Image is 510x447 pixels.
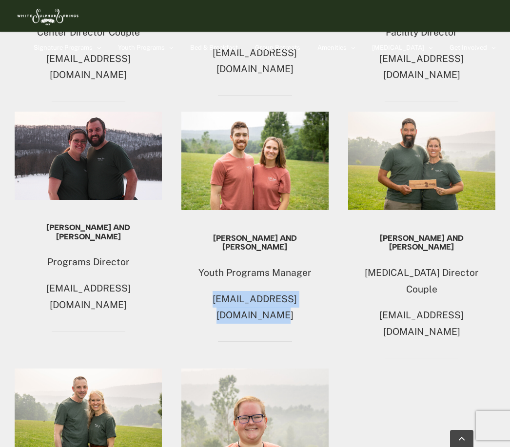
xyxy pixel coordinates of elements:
[181,265,329,281] p: Youth Programs Manager
[34,32,101,63] a: Signature Programs
[255,32,300,63] a: Group Retreats
[15,223,162,241] h5: [PERSON_NAME] and [PERSON_NAME]
[348,234,495,252] h5: [PERSON_NAME] and [PERSON_NAME]
[348,51,495,84] p: [EMAIL_ADDRESS][DOMAIN_NAME]
[181,234,329,252] h5: [PERSON_NAME] and [PERSON_NAME]
[348,307,495,340] p: [EMAIL_ADDRESS][DOMAIN_NAME]
[15,51,162,84] p: [EMAIL_ADDRESS][DOMAIN_NAME]
[372,44,424,51] span: [MEDICAL_DATA]
[372,32,432,63] a: [MEDICAL_DATA]
[450,44,487,51] span: Get Involved
[34,32,495,63] nav: Main Menu Sticky
[15,112,162,199] img: Halls
[15,2,80,29] img: White Sulphur Springs Logo
[190,44,238,51] span: Bed & Breakfast
[348,112,495,210] img: 230629_3906
[15,280,162,313] p: [EMAIL_ADDRESS][DOMAIN_NAME]
[118,44,165,51] span: Youth Programs
[34,44,93,51] span: Signature Programs
[317,32,355,63] a: Amenities
[255,44,300,51] span: Group Retreats
[190,32,238,63] a: Bed & Breakfast
[348,265,495,298] p: [MEDICAL_DATA] Director Couple
[118,32,173,63] a: Youth Programs
[450,32,495,63] a: Get Involved
[15,254,162,271] p: Programs Director
[181,112,329,210] img: DSC02100-Edit
[181,291,329,324] p: [EMAIL_ADDRESS][DOMAIN_NAME]
[317,44,347,51] span: Amenities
